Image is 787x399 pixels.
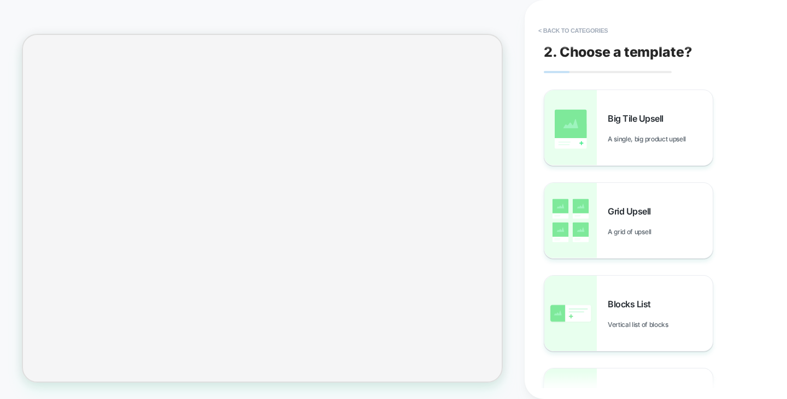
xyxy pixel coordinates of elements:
[608,113,669,124] span: Big Tile Upsell
[608,320,674,329] span: Vertical list of blocks
[544,44,692,60] span: 2. Choose a template?
[608,299,656,309] span: Blocks List
[533,22,613,39] button: < Back to categories
[608,135,691,143] span: A single, big product upsell
[608,206,656,217] span: Grid Upsell
[608,228,657,236] span: A grid of upsell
